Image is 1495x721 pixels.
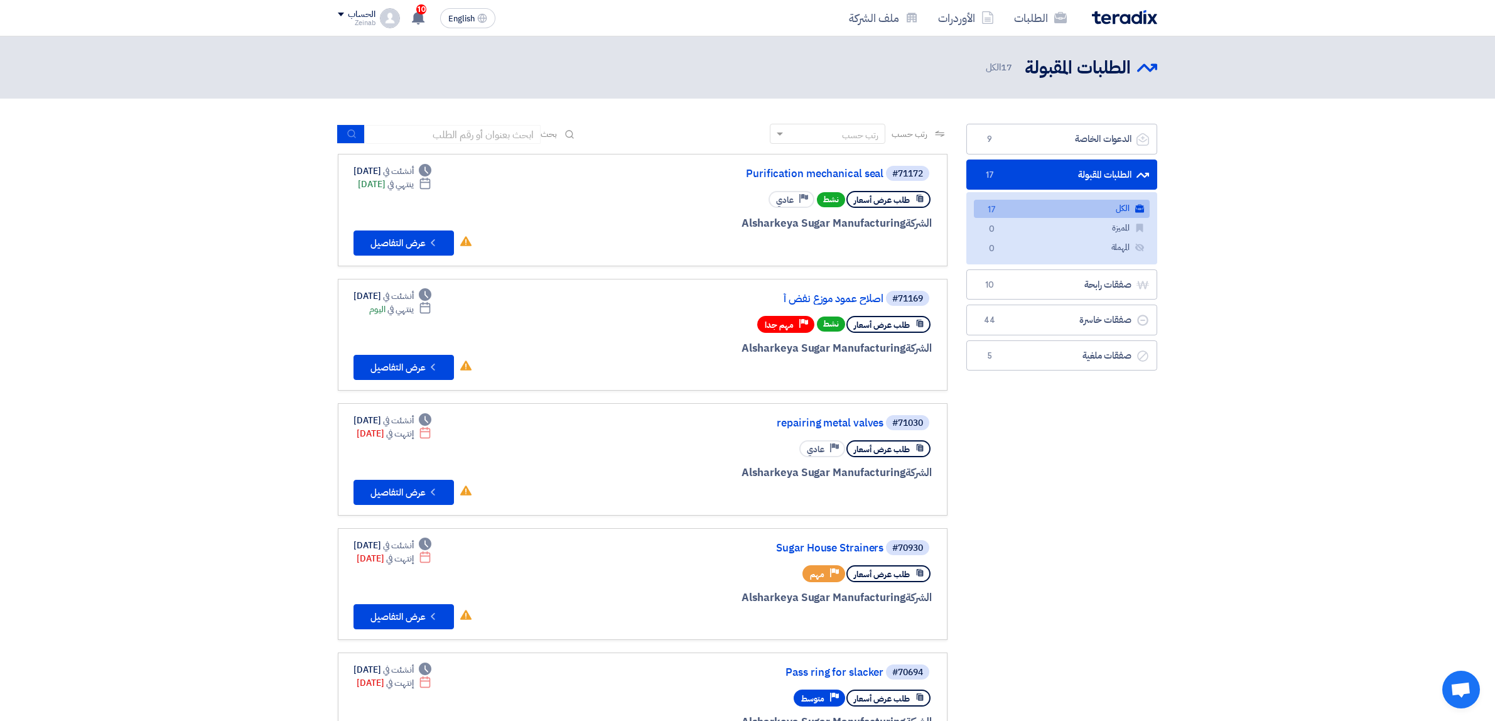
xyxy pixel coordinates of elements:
div: #70930 [892,544,923,553]
div: [DATE] [357,552,431,565]
a: ملف الشركة [839,3,928,33]
a: المميزة [974,219,1150,237]
img: Teradix logo [1092,10,1157,24]
span: نشط [817,192,845,207]
a: صفقات خاسرة44 [966,305,1157,335]
div: [DATE] [358,178,431,191]
div: [DATE] [357,427,431,440]
div: Zeinab [338,19,375,26]
span: إنتهت في [386,676,413,690]
span: طلب عرض أسعار [854,319,910,331]
a: الطلبات المقبولة17 [966,160,1157,190]
div: #71169 [892,295,923,303]
span: عادي [776,194,794,206]
div: Alsharkeya Sugar Manufacturing [630,340,932,357]
a: Open chat [1442,671,1480,708]
span: 0 [984,242,999,256]
span: طلب عرض أسعار [854,194,910,206]
a: الدعوات الخاصة9 [966,124,1157,154]
div: Alsharkeya Sugar Manufacturing [630,215,932,232]
span: الشركة [905,340,932,356]
h2: الطلبات المقبولة [1025,56,1131,80]
div: #71172 [892,170,923,178]
div: الحساب [348,9,375,20]
div: [DATE] [357,676,431,690]
a: صفقات ملغية5 [966,340,1157,371]
a: الكل [974,200,1150,218]
span: ينتهي في [387,178,413,191]
div: رتب حسب [842,129,878,142]
span: 44 [982,314,997,327]
span: 17 [984,203,999,217]
a: الأوردرات [928,3,1004,33]
div: [DATE] [354,663,431,676]
a: Pass ring for slacker [632,667,883,678]
span: 10 [982,279,997,291]
span: أنشئت في [383,663,413,676]
span: طلب عرض أسعار [854,443,910,455]
a: صفقات رابحة10 [966,269,1157,300]
div: اليوم [369,303,431,316]
span: أنشئت في [383,414,413,427]
span: أنشئت في [383,165,413,178]
div: Alsharkeya Sugar Manufacturing [630,590,932,606]
span: متوسط [801,693,824,705]
span: 17 [982,169,997,182]
span: English [448,14,475,23]
span: 10 [416,4,426,14]
div: [DATE] [354,539,431,552]
div: [DATE] [354,290,431,303]
span: مهم جدا [765,319,794,331]
div: #70694 [892,668,923,677]
span: عادي [807,443,824,455]
img: profile_test.png [380,8,400,28]
span: 9 [982,133,997,146]
span: 5 [982,350,997,362]
span: الشركة [905,590,932,605]
a: Purification mechanical seal [632,168,883,180]
span: الشركة [905,465,932,480]
button: English [440,8,495,28]
span: أنشئت في [383,290,413,303]
span: إنتهت في [386,427,413,440]
span: 17 [1001,60,1012,74]
button: عرض التفاصيل [354,230,454,256]
span: مهم [810,568,824,580]
span: طلب عرض أسعار [854,693,910,705]
div: [DATE] [354,414,431,427]
a: الطلبات [1004,3,1077,33]
a: المهملة [974,239,1150,257]
div: Alsharkeya Sugar Manufacturing [630,465,932,481]
div: #71030 [892,419,923,428]
input: ابحث بعنوان أو رقم الطلب [365,125,541,144]
button: عرض التفاصيل [354,604,454,629]
div: [DATE] [354,165,431,178]
button: عرض التفاصيل [354,355,454,380]
span: الكل [986,60,1015,75]
button: عرض التفاصيل [354,480,454,505]
a: اصلاح عمود موزع نفض أ [632,293,883,305]
span: إنتهت في [386,552,413,565]
a: repairing metal valves [632,418,883,429]
span: نشط [817,317,845,332]
span: أنشئت في [383,539,413,552]
span: الشركة [905,215,932,231]
span: 0 [984,223,999,236]
span: ينتهي في [387,303,413,316]
a: Sugar House Strainers [632,543,883,554]
span: طلب عرض أسعار [854,568,910,580]
span: رتب حسب [892,127,927,141]
span: بحث [541,127,557,141]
